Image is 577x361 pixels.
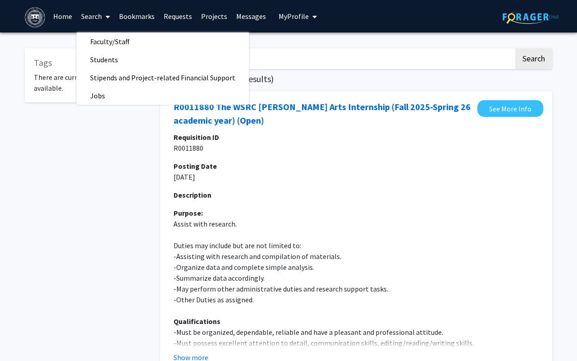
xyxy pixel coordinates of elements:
[174,208,203,218] b: Purpose:
[174,162,217,171] b: Posting Date
[7,320,38,354] iframe: Chat
[49,0,77,32] a: Home
[197,0,232,32] a: Projects
[174,133,219,142] b: Requisition ID
[77,0,114,32] a: Search
[160,74,552,84] h5: Page of ( total job results)
[34,57,137,68] h5: Tags
[77,53,249,66] a: Students
[477,100,543,117] a: Opens in a new tab
[77,32,143,51] span: Faculty/Staff
[279,12,309,21] span: My Profile
[114,0,159,32] a: Bookmarks
[515,48,552,69] button: Search
[77,51,132,69] span: Students
[77,35,249,48] a: Faculty/Staff
[77,69,249,87] span: Stipends and Project-related Financial Support
[34,73,118,93] span: There are currently no tags available.
[174,171,539,182] p: [DATE]
[503,10,559,24] img: ForagerOne Logo
[174,190,211,199] b: Description
[77,89,249,102] a: Jobs
[174,143,539,153] p: R0011880
[174,208,539,359] p: Assist with research. Duties may include but are not limited to: -Assisting with research and com...
[174,317,220,326] b: Qualifications
[160,48,514,69] input: Search Keywords
[232,0,270,32] a: Messages
[25,7,45,28] img: Brandeis University Logo
[174,100,473,127] a: Opens in a new tab
[77,71,249,84] a: Stipends and Project-related Financial Support
[159,0,197,32] a: Requests
[77,87,119,105] span: Jobs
